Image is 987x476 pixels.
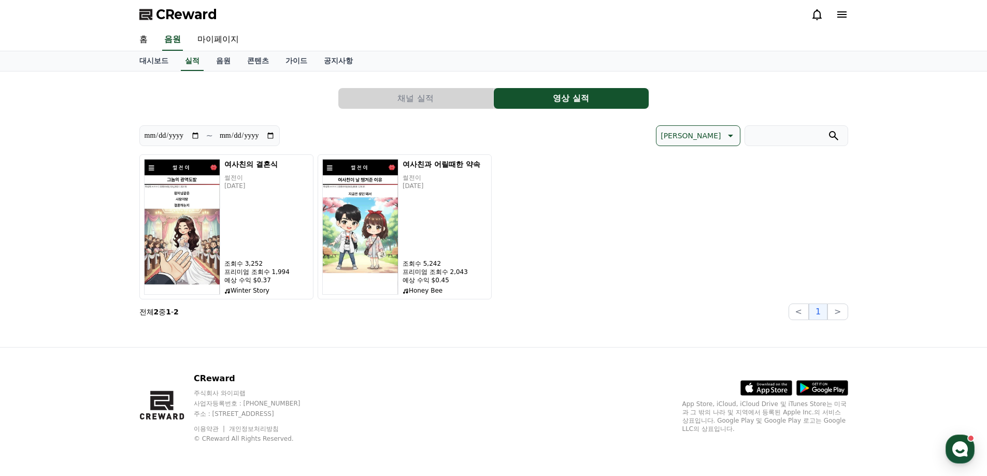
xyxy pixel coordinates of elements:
[224,268,309,276] p: 프리미엄 조회수 1,994
[338,88,493,109] button: 채널 실적
[131,51,177,71] a: 대시보드
[338,88,494,109] a: 채널 실적
[174,308,179,316] strong: 2
[316,51,361,71] a: 공지사항
[144,159,220,295] img: 여사친의 결혼식
[154,308,159,316] strong: 2
[224,174,309,182] p: 썰전이
[789,304,809,320] button: <
[224,159,309,169] h5: 여사친의 결혼식
[166,308,171,316] strong: 1
[194,435,320,443] p: © CReward All Rights Reserved.
[403,276,487,284] p: 예상 수익 $0.45
[224,259,309,268] p: 조회수 3,252
[403,182,487,190] p: [DATE]
[162,29,183,51] a: 음원
[682,400,848,433] p: App Store, iCloud, iCloud Drive 및 iTunes Store는 미국과 그 밖의 나라 및 지역에서 등록된 Apple Inc.의 서비스 상표입니다. Goo...
[139,154,313,299] button: 여사친의 결혼식 여사친의 결혼식 썰전이 [DATE] 조회수 3,252 프리미엄 조회수 1,994 예상 수익 $0.37 Winter Story
[322,159,398,295] img: 여사친과 어릴때한 약속
[656,125,740,146] button: [PERSON_NAME]
[403,174,487,182] p: 썰전이
[33,344,39,352] span: 홈
[194,399,320,408] p: 사업자등록번호 : [PHONE_NUMBER]
[194,372,320,385] p: CReward
[229,425,279,432] a: 개인정보처리방침
[95,344,107,353] span: 대화
[403,159,487,169] h5: 여사친과 어릴때한 약속
[403,259,487,268] p: 조회수 5,242
[134,328,199,354] a: 설정
[194,389,320,397] p: 주식회사 와이피랩
[194,425,226,432] a: 이용약관
[318,154,492,299] button: 여사친과 어릴때한 약속 여사친과 어릴때한 약속 썰전이 [DATE] 조회수 5,242 프리미엄 조회수 2,043 예상 수익 $0.45 Honey Bee
[139,6,217,23] a: CReward
[68,328,134,354] a: 대화
[139,307,179,317] p: 전체 중 -
[224,182,309,190] p: [DATE]
[224,286,309,295] p: Winter Story
[809,304,827,320] button: 1
[160,344,173,352] span: 설정
[403,286,487,295] p: Honey Bee
[494,88,649,109] button: 영상 실적
[661,128,721,143] p: [PERSON_NAME]
[208,51,239,71] a: 음원
[827,304,848,320] button: >
[131,29,156,51] a: 홈
[189,29,247,51] a: 마이페이지
[3,328,68,354] a: 홈
[206,129,213,142] p: ~
[277,51,316,71] a: 가이드
[156,6,217,23] span: CReward
[181,51,204,71] a: 실적
[194,410,320,418] p: 주소 : [STREET_ADDRESS]
[239,51,277,71] a: 콘텐츠
[403,268,487,276] p: 프리미엄 조회수 2,043
[224,276,309,284] p: 예상 수익 $0.37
